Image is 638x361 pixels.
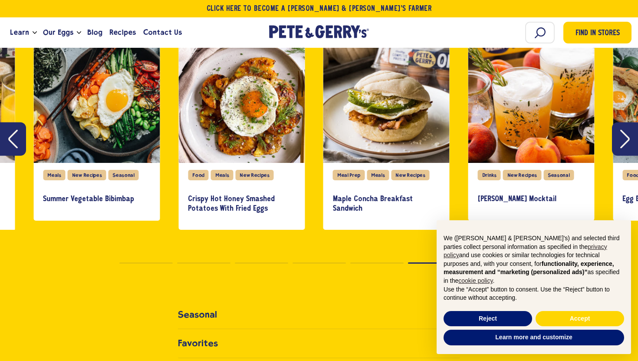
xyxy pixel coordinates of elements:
div: Drinks [478,170,501,180]
span: Find in Stores [576,28,620,40]
h3: [PERSON_NAME] Mocktail [478,195,585,204]
a: [PERSON_NAME] Mocktail [478,187,585,212]
button: Page dot 2 [177,262,230,264]
h3: Maple Concha Breakfast Sandwich [333,195,440,213]
button: Open the dropdown menu for Our Eggs [77,31,81,34]
button: Page dot 1 [119,262,173,264]
span: Our Eggs [43,27,73,38]
div: Meals [43,170,65,180]
button: Page dot 4 [293,262,346,264]
div: slide 23 of 27 [323,36,450,230]
div: Seasonal [543,170,574,180]
div: New Recipes [391,170,429,180]
p: Use the “Accept” button to consent. Use the “Reject” button to continue without accepting. [444,285,624,302]
a: Blog [84,21,106,44]
a: Our Eggs [39,21,77,44]
button: Next [612,122,638,156]
div: Seasonal [108,170,138,180]
div: New Recipes [68,170,106,180]
span: Recipes [109,27,136,38]
div: slide 22 of 27 [178,36,305,230]
a: Learn [7,21,33,44]
h3: Favorites [178,338,218,348]
h3: Crispy Hot Honey Smashed Potatoes With Fried Eggs [188,195,295,213]
button: Open the dropdown menu for Learn [33,31,37,34]
div: New Recipes [235,170,273,180]
div: New Recipes [503,170,541,180]
a: Contact Us [140,21,185,44]
span: Blog [87,27,102,38]
a: cookie policy [458,277,493,284]
div: slide 21 of 27 [33,36,160,221]
a: Seasonal [178,309,460,329]
span: Learn [10,27,29,38]
button: Reject [444,311,532,327]
div: Meals [211,170,233,180]
p: We ([PERSON_NAME] & [PERSON_NAME]'s) and selected third parties collect personal information as s... [444,234,624,285]
input: Search [525,22,555,43]
h3: Seasonal [178,309,217,320]
a: Crispy Hot Honey Smashed Potatoes With Fried Eggs [188,187,295,221]
a: Maple Concha Breakfast Sandwich [333,187,440,221]
button: Page dot 3 [235,262,288,264]
div: slide 24 of 27 [468,36,595,221]
button: Learn more and customize [444,330,624,345]
a: Recipes [106,21,139,44]
a: Favorites [178,338,460,358]
a: Find in Stores [563,22,631,43]
button: Page dot 6 [408,262,461,264]
span: Contact Us [143,27,182,38]
button: Page dot 5 [350,262,404,264]
div: Meal Prep [333,170,365,180]
a: Summer Vegetable Bibimbap [43,187,150,212]
div: Meals [367,170,389,180]
h3: Summer Vegetable Bibimbap [43,195,150,204]
button: Accept [536,311,624,327]
div: Food [188,170,209,180]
